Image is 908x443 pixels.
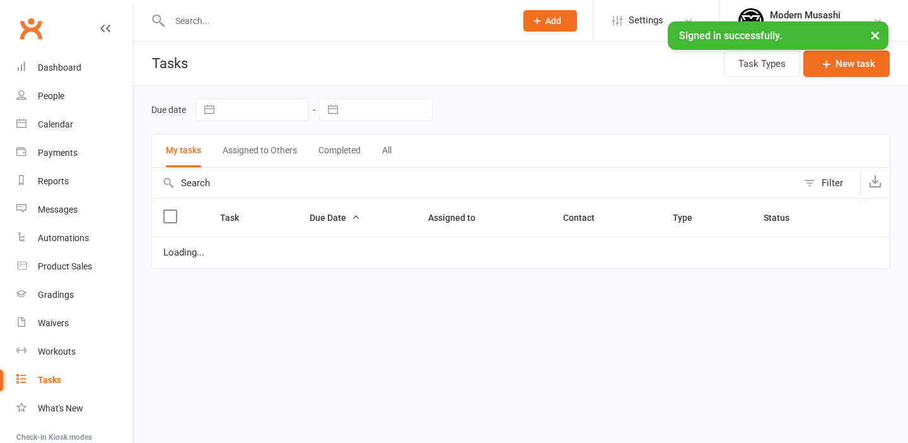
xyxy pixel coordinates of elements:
[223,134,297,167] button: Assigned to Others
[16,196,133,224] a: Messages
[134,42,192,85] h1: Tasks
[16,224,133,252] a: Automations
[310,210,360,225] button: Due Date
[724,50,800,77] button: Task Types
[16,309,133,338] a: Waivers
[770,21,870,32] div: Modern [PERSON_NAME]
[38,148,78,158] div: Payments
[798,168,860,198] button: Filter
[523,10,577,32] button: Add
[220,213,253,223] span: Task
[679,30,782,42] span: Signed in successfully.
[166,134,201,167] button: My tasks
[16,252,133,281] a: Product Sales
[864,21,887,49] button: ×
[38,91,64,101] div: People
[38,290,74,300] div: Gradings
[38,119,73,129] div: Calendar
[764,213,803,223] span: Status
[38,403,83,413] div: What's New
[673,213,706,223] span: Type
[673,210,706,225] button: Type
[629,6,663,35] span: Settings
[38,176,69,186] div: Reports
[38,375,61,385] div: Tasks
[166,12,507,30] input: Search...
[152,168,798,198] input: Search
[152,237,890,268] td: Loading...
[220,210,253,225] button: Task
[803,50,890,77] button: New task
[764,210,803,225] button: Status
[382,134,392,167] button: All
[16,394,133,423] a: What's New
[151,105,186,115] label: Due date
[822,175,843,191] div: Filter
[16,338,133,366] a: Workouts
[545,16,561,26] span: Add
[16,139,133,167] a: Payments
[38,318,69,328] div: Waivers
[38,346,76,357] div: Workouts
[16,366,133,394] a: Tasks
[15,13,47,44] a: Clubworx
[428,210,489,225] button: Assigned to
[318,134,361,167] button: Completed
[310,213,360,223] span: Due Date
[428,213,489,223] span: Assigned to
[563,213,608,223] span: Contact
[16,82,133,110] a: People
[770,9,870,21] div: Modern Musashi
[16,54,133,82] a: Dashboard
[38,233,89,243] div: Automations
[563,210,608,225] button: Contact
[738,8,764,33] img: thumb_image1750915221.png
[16,281,133,309] a: Gradings
[38,204,78,215] div: Messages
[16,110,133,139] a: Calendar
[16,167,133,196] a: Reports
[38,62,81,73] div: Dashboard
[38,261,92,271] div: Product Sales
